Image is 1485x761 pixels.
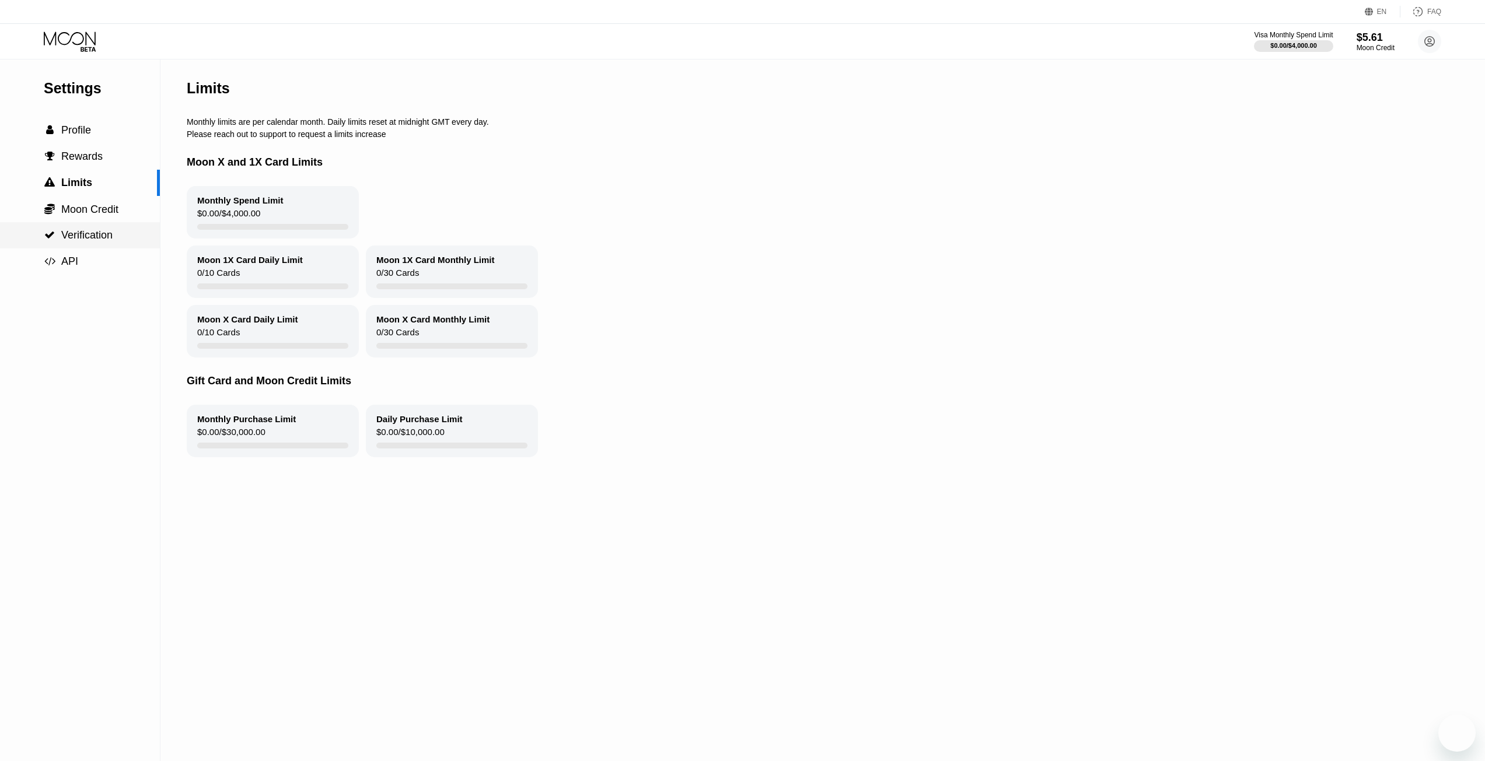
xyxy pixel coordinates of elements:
div: Visa Monthly Spend Limit [1254,31,1333,39]
div: Moon 1X Card Monthly Limit [376,255,495,265]
div: $0.00 / $4,000.00 [1270,42,1317,49]
div: FAQ [1400,6,1441,17]
div: $0.00 / $30,000.00 [197,427,265,443]
span:  [45,151,55,162]
div: $5.61 [1357,31,1395,44]
div: Gift Card and Moon Credit Limits [187,357,1375,405]
span: API [61,255,78,267]
div: 0 / 30 Cards [376,327,419,343]
div: Moon X and 1X Card Limits [187,139,1375,186]
div: Monthly Spend Limit [197,195,284,205]
div: Moon Credit [1357,44,1395,52]
div: Moon 1X Card Daily Limit [197,255,303,265]
div: Settings [44,80,160,97]
div: EN [1365,6,1400,17]
span: Profile [61,124,91,136]
div: $5.61Moon Credit [1357,31,1395,52]
div: Moon X Card Monthly Limit [376,314,490,324]
span: Verification [61,229,113,241]
span: Limits [61,177,92,188]
span: Rewards [61,150,103,162]
div:  [44,125,55,135]
span:  [44,256,55,266]
span: Moon Credit [61,204,118,215]
span:  [44,177,55,188]
div: FAQ [1427,8,1441,16]
div: Daily Purchase Limit [376,414,463,424]
div: 0 / 10 Cards [197,327,240,343]
span:  [44,230,55,240]
div: Monthly limits are per calendar month. Daily limits reset at midnight GMT every day. [187,117,1375,127]
div: Please reach out to support to request a limits increase [187,129,1375,139]
div: $0.00 / $10,000.00 [376,427,445,443]
span:  [44,203,55,215]
div: Monthly Purchase Limit [197,414,296,424]
iframe: Кнопка запуска окна обмена сообщениями [1438,714,1476,752]
div: 0 / 30 Cards [376,268,419,283]
div:  [44,151,55,162]
div: EN [1377,8,1387,16]
div: $0.00 / $4,000.00 [197,208,260,224]
div: Limits [187,80,230,97]
div: Moon X Card Daily Limit [197,314,298,324]
div: 0 / 10 Cards [197,268,240,283]
span:  [46,125,54,135]
div: Visa Monthly Spend Limit$0.00/$4,000.00 [1254,31,1333,52]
